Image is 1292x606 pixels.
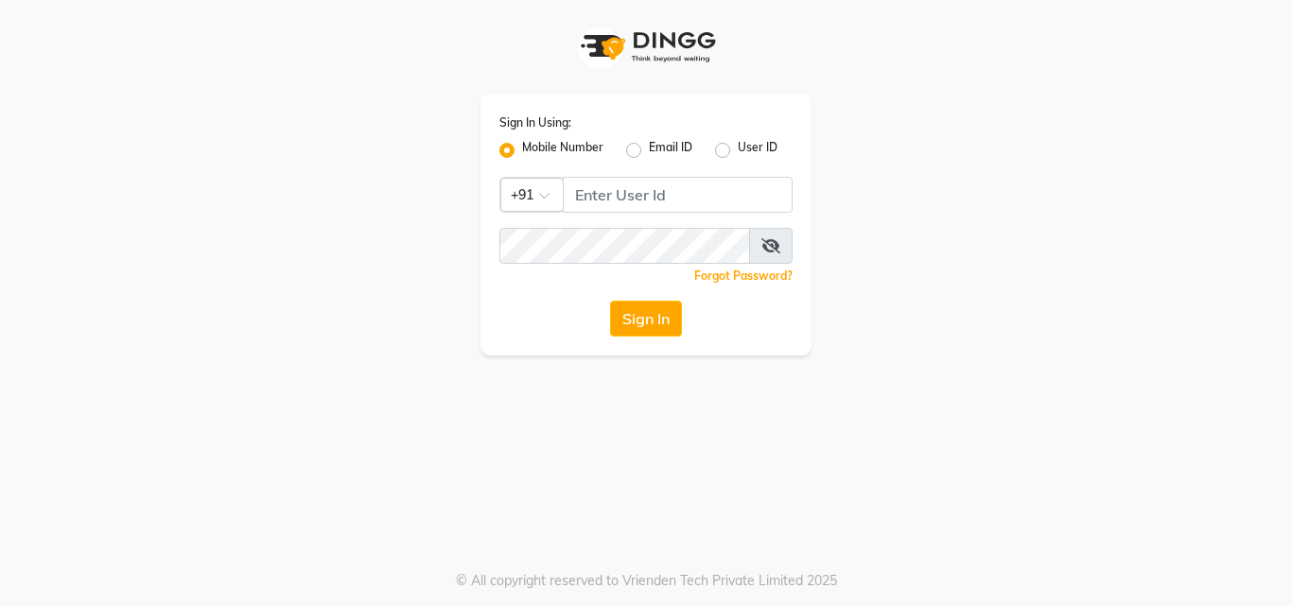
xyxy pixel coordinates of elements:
input: Username [563,177,793,213]
img: logo1.svg [570,19,722,75]
a: Forgot Password? [694,268,793,283]
label: Mobile Number [522,139,603,162]
label: Email ID [649,139,692,162]
input: Username [499,228,750,264]
label: Sign In Using: [499,114,571,131]
label: User ID [738,139,777,162]
button: Sign In [610,301,682,337]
